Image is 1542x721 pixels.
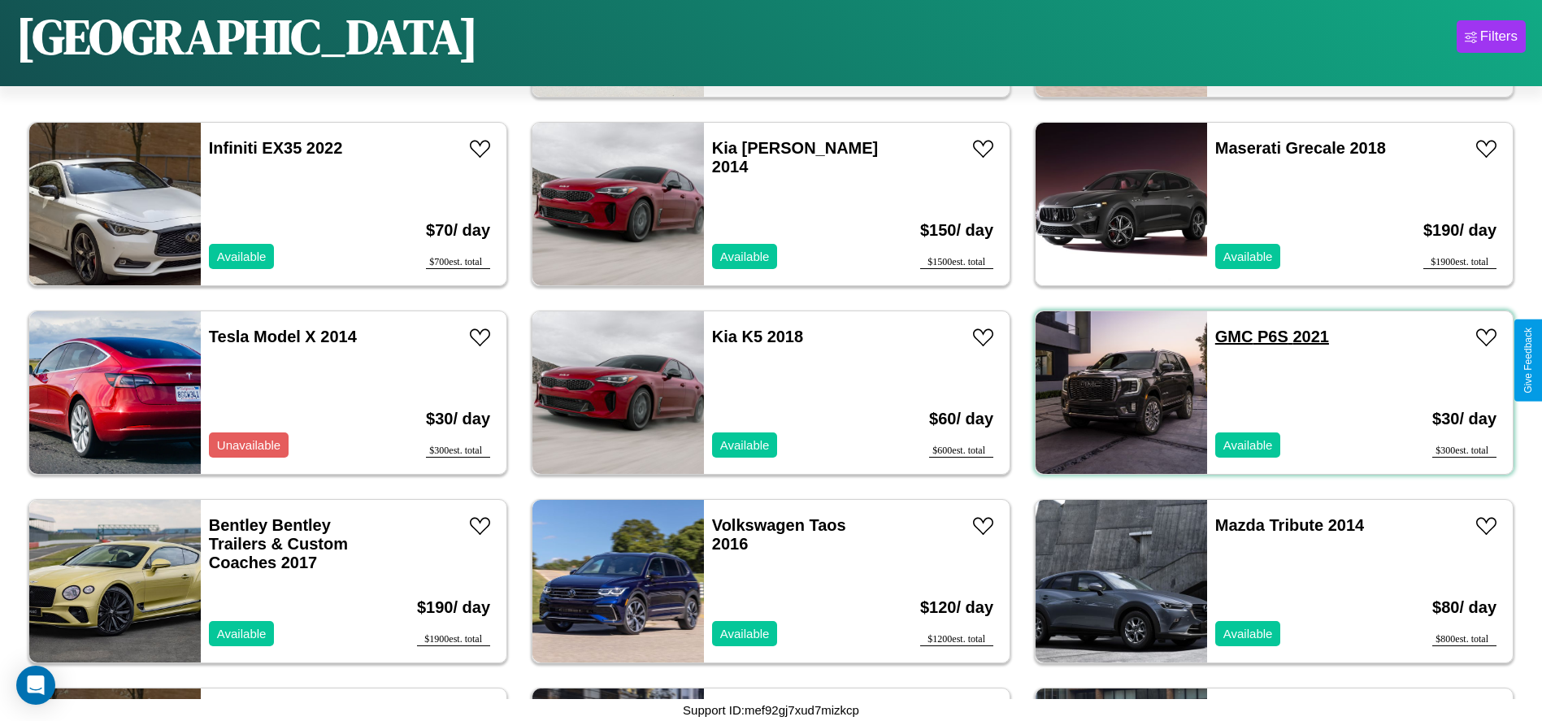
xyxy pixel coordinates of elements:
a: GMC P6S 2021 [1215,328,1329,345]
p: Available [1223,245,1273,267]
a: Infiniti EX35 2022 [209,139,343,157]
p: Available [1223,434,1273,456]
div: $ 1200 est. total [920,633,993,646]
p: Support ID: mef92gj7xud7mizkcp [683,699,859,721]
div: Filters [1480,28,1518,45]
div: $ 700 est. total [426,256,490,269]
h3: $ 120 / day [920,582,993,633]
p: Unavailable [217,434,280,456]
button: Filters [1457,20,1526,53]
div: $ 800 est. total [1432,633,1496,646]
div: $ 600 est. total [929,445,993,458]
h3: $ 60 / day [929,393,993,445]
a: Mazda Tribute 2014 [1215,516,1364,534]
div: $ 1900 est. total [417,633,490,646]
h3: $ 80 / day [1432,582,1496,633]
h3: $ 150 / day [920,205,993,256]
div: $ 300 est. total [426,445,490,458]
p: Available [720,245,770,267]
a: Volkswagen Taos 2016 [712,516,846,553]
h3: $ 30 / day [1432,393,1496,445]
a: Tesla Model X 2014 [209,328,357,345]
h3: $ 70 / day [426,205,490,256]
h3: $ 190 / day [417,582,490,633]
div: $ 1900 est. total [1423,256,1496,269]
p: Available [1223,623,1273,645]
p: Available [217,623,267,645]
div: Give Feedback [1522,328,1534,393]
p: Available [217,245,267,267]
h3: $ 190 / day [1423,205,1496,256]
div: Open Intercom Messenger [16,666,55,705]
div: $ 1500 est. total [920,256,993,269]
p: Available [720,623,770,645]
h1: [GEOGRAPHIC_DATA] [16,3,478,70]
a: Maserati Grecale 2018 [1215,139,1386,157]
a: Kia K5 2018 [712,328,803,345]
a: Bentley Bentley Trailers & Custom Coaches 2017 [209,516,348,571]
p: Available [720,434,770,456]
h3: $ 30 / day [426,393,490,445]
a: Kia [PERSON_NAME] 2014 [712,139,878,176]
div: $ 300 est. total [1432,445,1496,458]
